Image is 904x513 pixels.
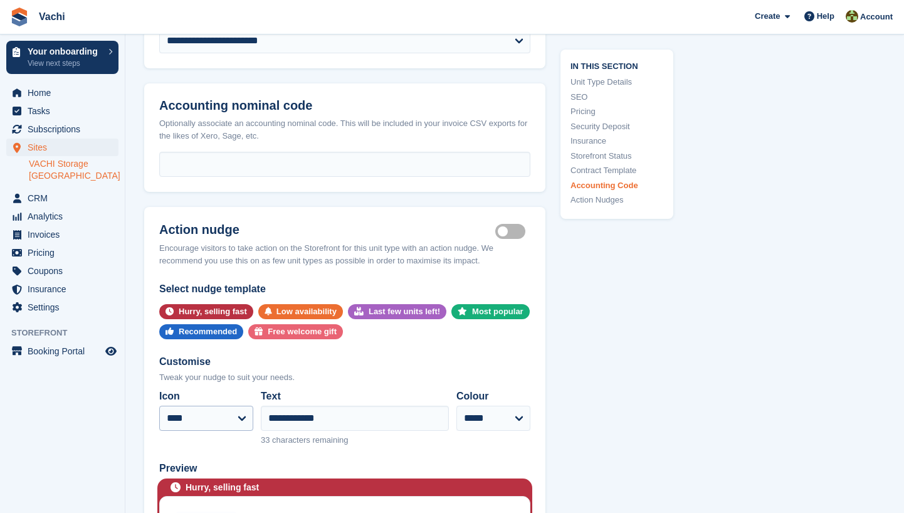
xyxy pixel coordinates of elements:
a: menu [6,208,118,225]
img: Anete Gre [846,10,858,23]
label: Icon [159,389,253,404]
span: Tasks [28,102,103,120]
span: Insurance [28,280,103,298]
a: Preview store [103,344,118,359]
img: stora-icon-8386f47178a22dfd0bd8f6a31ec36ba5ce8667c1dd55bd0f319d3a0aa187defe.svg [10,8,29,26]
a: Storefront Status [570,149,663,162]
div: Optionally associate an accounting nominal code. This will be included in your invoice CSV export... [159,117,530,142]
div: Tweak your nudge to suit your needs. [159,371,530,384]
div: Encourage visitors to take action on the Storefront for this unit type with an action nudge. We r... [159,242,530,267]
span: Coupons [28,262,103,280]
span: Pricing [28,244,103,262]
span: Subscriptions [28,120,103,138]
a: Accounting Code [570,179,663,191]
label: Is active [495,231,530,233]
a: Pricing [570,105,663,118]
div: Hurry, selling fast [179,304,247,319]
div: Most popular [472,304,523,319]
span: Analytics [28,208,103,225]
span: 33 [261,435,270,445]
button: Free welcome gift [248,324,343,339]
label: Colour [456,389,530,404]
div: Free welcome gift [268,324,337,339]
button: Most popular [451,304,530,319]
span: Invoices [28,226,103,243]
button: Low availability [258,304,343,319]
a: Security Deposit [570,120,663,132]
div: Customise [159,354,530,369]
label: Text [261,389,449,404]
a: Unit Type Details [570,76,663,88]
span: Help [817,10,834,23]
a: menu [6,299,118,316]
a: Your onboarding View next steps [6,41,118,74]
a: menu [6,244,118,262]
h2: Accounting nominal code [159,98,530,113]
a: menu [6,280,118,298]
p: View next steps [28,58,102,69]
a: VACHI Storage [GEOGRAPHIC_DATA] [29,158,118,182]
a: menu [6,84,118,102]
a: Contract Template [570,164,663,177]
h2: Action nudge [159,222,495,237]
div: Recommended [179,324,237,339]
button: Last few units left! [348,304,446,319]
a: menu [6,189,118,207]
span: characters remaining [272,435,348,445]
span: CRM [28,189,103,207]
span: Sites [28,139,103,156]
span: Storefront [11,327,125,339]
div: Low availability [276,304,337,319]
div: Hurry, selling fast [186,481,259,494]
p: Your onboarding [28,47,102,56]
a: menu [6,120,118,138]
span: Account [860,11,893,23]
a: menu [6,139,118,156]
a: Action Nudges [570,194,663,206]
a: Vachi [34,6,70,27]
span: In this section [570,59,663,71]
span: Home [28,84,103,102]
a: menu [6,262,118,280]
div: Preview [159,461,530,476]
a: menu [6,102,118,120]
a: menu [6,342,118,360]
span: Settings [28,299,103,316]
div: Last few units left! [369,304,440,319]
a: menu [6,226,118,243]
span: Booking Portal [28,342,103,360]
span: Create [755,10,780,23]
button: Recommended [159,324,243,339]
button: Hurry, selling fast [159,304,253,319]
div: Select nudge template [159,282,530,297]
a: Insurance [570,135,663,147]
a: SEO [570,90,663,103]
